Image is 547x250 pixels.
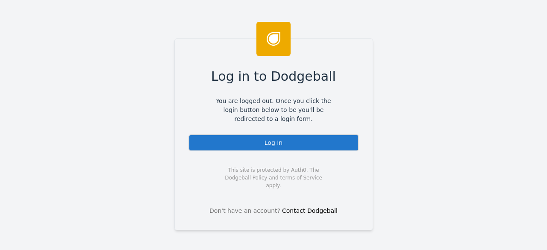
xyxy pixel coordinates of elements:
[209,206,280,215] span: Don't have an account?
[211,67,336,86] span: Log in to Dodgeball
[282,207,338,214] a: Contact Dodgeball
[210,97,338,124] span: You are logged out. Once you click the login button below to be you'll be redirected to a login f...
[188,134,359,151] div: Log In
[218,166,330,189] span: This site is protected by Auth0. The Dodgeball Policy and terms of Service apply.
